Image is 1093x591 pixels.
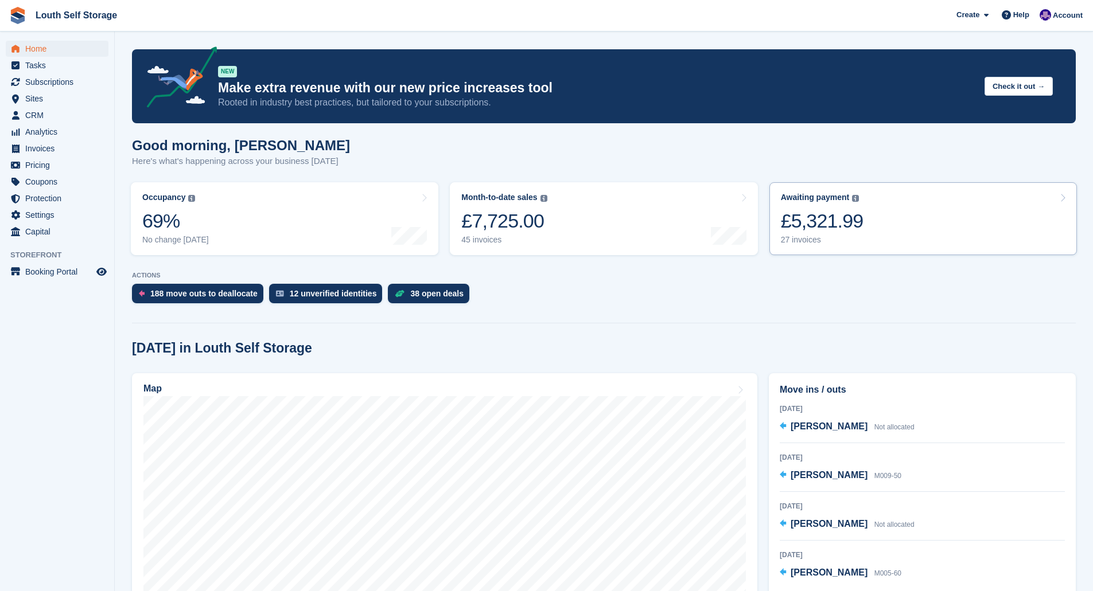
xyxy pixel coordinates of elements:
[132,272,1076,279] p: ACTIONS
[6,107,108,123] a: menu
[780,550,1065,560] div: [DATE]
[6,140,108,156] a: menu
[132,155,350,168] p: Here's what's happening across your business [DATE]
[139,290,145,297] img: move_outs_to_deallocate_icon-f764333ba52eb49d3ac5e1228854f67142a1ed5810a6f6cc68b1a99e826820c5.svg
[25,190,94,206] span: Protection
[874,520,915,529] span: Not allocated
[388,284,475,309] a: 38 open deals
[10,249,114,261] span: Storefront
[95,265,108,279] a: Preview store
[461,235,547,245] div: 45 invoices
[780,517,915,532] a: [PERSON_NAME] Not allocated
[461,193,537,202] div: Month-to-date sales
[781,193,850,202] div: Awaiting payment
[780,566,901,581] a: [PERSON_NAME] M005-60
[6,41,108,57] a: menu
[290,289,377,298] div: 12 unverified identities
[791,567,868,577] span: [PERSON_NAME]
[780,452,1065,463] div: [DATE]
[218,96,975,109] p: Rooted in industry best practices, but tailored to your subscriptions.
[1013,9,1029,21] span: Help
[25,74,94,90] span: Subscriptions
[450,182,757,255] a: Month-to-date sales £7,725.00 45 invoices
[142,193,185,202] div: Occupancy
[131,182,438,255] a: Occupancy 69% No change [DATE]
[218,80,975,96] p: Make extra revenue with our new price increases tool
[6,157,108,173] a: menu
[461,209,547,233] div: £7,725.00
[852,195,859,202] img: icon-info-grey-7440780725fd019a000dd9b08b2336e03edf1995a4989e88bcd33f0948082b44.svg
[874,569,901,577] span: M005-60
[791,470,868,480] span: [PERSON_NAME]
[31,6,122,25] a: Louth Self Storage
[132,284,269,309] a: 188 move outs to deallocate
[1040,9,1051,21] img: Matthew Frith
[25,207,94,223] span: Settings
[791,519,868,529] span: [PERSON_NAME]
[781,235,863,245] div: 27 invoices
[1053,10,1083,21] span: Account
[142,209,209,233] div: 69%
[6,207,108,223] a: menu
[25,124,94,140] span: Analytics
[218,66,237,77] div: NEW
[25,157,94,173] span: Pricing
[956,9,979,21] span: Create
[6,224,108,240] a: menu
[874,423,915,431] span: Not allocated
[25,224,94,240] span: Capital
[410,289,464,298] div: 38 open deals
[781,209,863,233] div: £5,321.99
[6,174,108,190] a: menu
[132,340,312,356] h2: [DATE] in Louth Self Storage
[25,264,94,280] span: Booking Portal
[6,190,108,206] a: menu
[780,404,1065,414] div: [DATE]
[6,74,108,90] a: menu
[6,264,108,280] a: menu
[188,195,195,202] img: icon-info-grey-7440780725fd019a000dd9b08b2336e03edf1995a4989e88bcd33f0948082b44.svg
[150,289,258,298] div: 188 move outs to deallocate
[137,46,217,112] img: price-adjustments-announcement-icon-8257ccfd72463d97f412b2fc003d46551f7dbcb40ab6d574587a9cd5c0d94...
[6,91,108,107] a: menu
[25,174,94,190] span: Coupons
[142,235,209,245] div: No change [DATE]
[25,57,94,73] span: Tasks
[25,107,94,123] span: CRM
[25,41,94,57] span: Home
[874,472,901,480] span: M009-50
[791,421,868,431] span: [PERSON_NAME]
[132,138,350,153] h1: Good morning, [PERSON_NAME]
[780,501,1065,511] div: [DATE]
[780,468,901,483] a: [PERSON_NAME] M009-50
[6,124,108,140] a: menu
[25,91,94,107] span: Sites
[269,284,388,309] a: 12 unverified identities
[540,195,547,202] img: icon-info-grey-7440780725fd019a000dd9b08b2336e03edf1995a4989e88bcd33f0948082b44.svg
[9,7,26,24] img: stora-icon-8386f47178a22dfd0bd8f6a31ec36ba5ce8667c1dd55bd0f319d3a0aa187defe.svg
[6,57,108,73] a: menu
[769,182,1077,255] a: Awaiting payment £5,321.99 27 invoices
[985,77,1053,96] button: Check it out →
[25,140,94,156] span: Invoices
[780,383,1065,397] h2: Move ins / outs
[780,420,915,435] a: [PERSON_NAME] Not allocated
[395,289,404,298] img: deal-1b604bf984904fb50ccaf53a9ad4b4a5d6e5aea283cecdc64d6e3604feb123c2.svg
[276,290,284,297] img: verify_identity-adf6edd0f0f0b5bbfe63781bf79b02c33cf7c696d77639b501bdc392416b5a36.svg
[143,383,162,394] h2: Map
